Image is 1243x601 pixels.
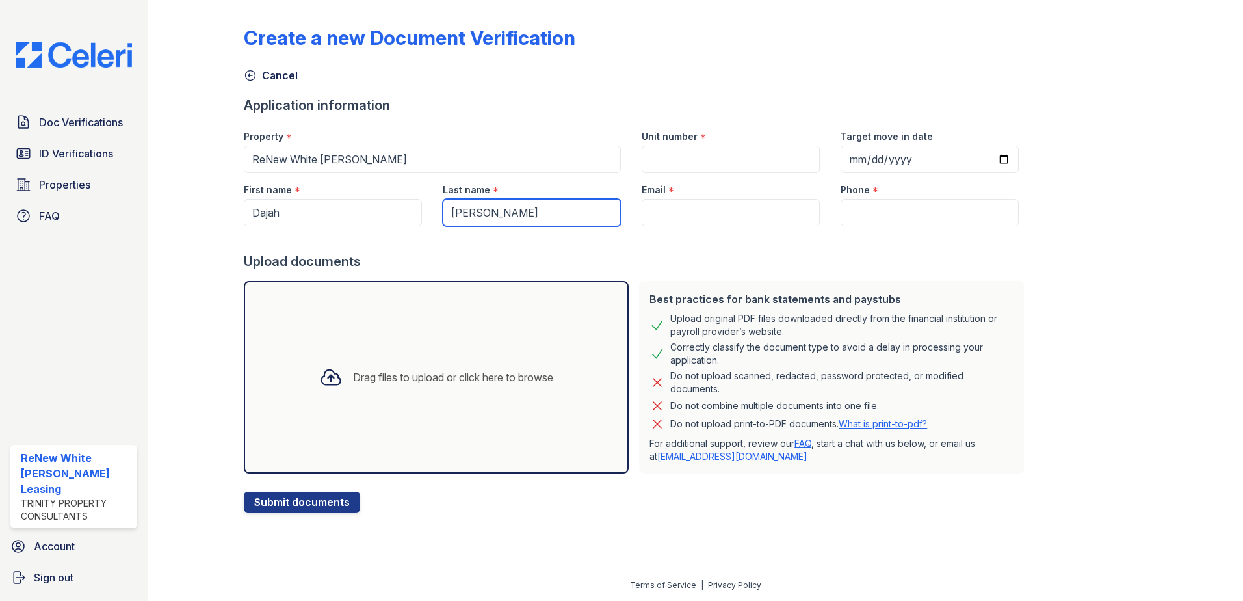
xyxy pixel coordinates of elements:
a: Properties [10,172,137,198]
a: What is print-to-pdf? [839,418,927,429]
div: Do not upload scanned, redacted, password protected, or modified documents. [670,369,1014,395]
label: Last name [443,183,490,196]
div: Create a new Document Verification [244,26,575,49]
a: Terms of Service [630,580,696,590]
a: ID Verifications [10,140,137,167]
a: FAQ [794,438,811,449]
label: First name [244,183,292,196]
label: Email [642,183,666,196]
label: Target move in date [841,130,933,143]
div: Upload original PDF files downloaded directly from the financial institution or payroll provider’... [670,312,1014,338]
a: Doc Verifications [10,109,137,135]
div: Trinity Property Consultants [21,497,132,523]
div: Application information [244,96,1029,114]
div: | [701,580,703,590]
img: CE_Logo_Blue-a8612792a0a2168367f1c8372b55b34899dd931a85d93a1a3d3e32e68fde9ad4.png [5,42,142,68]
a: Privacy Policy [708,580,761,590]
span: Sign out [34,570,73,585]
div: Do not combine multiple documents into one file. [670,398,879,414]
p: Do not upload print-to-PDF documents. [670,418,927,431]
span: FAQ [39,208,60,224]
button: Submit documents [244,492,360,513]
label: Phone [841,183,870,196]
div: Correctly classify the document type to avoid a delay in processing your application. [670,341,1014,367]
a: [EMAIL_ADDRESS][DOMAIN_NAME] [657,451,807,462]
div: ReNew White [PERSON_NAME] Leasing [21,450,132,497]
span: ID Verifications [39,146,113,161]
a: FAQ [10,203,137,229]
a: Sign out [5,565,142,591]
div: Upload documents [244,252,1029,271]
label: Property [244,130,283,143]
span: Properties [39,177,90,193]
a: Cancel [244,68,298,83]
p: For additional support, review our , start a chat with us below, or email us at [649,437,1014,463]
span: Account [34,539,75,554]
div: Best practices for bank statements and paystubs [649,291,1014,307]
label: Unit number [642,130,698,143]
span: Doc Verifications [39,114,123,130]
div: Drag files to upload or click here to browse [353,369,553,385]
a: Account [5,533,142,559]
